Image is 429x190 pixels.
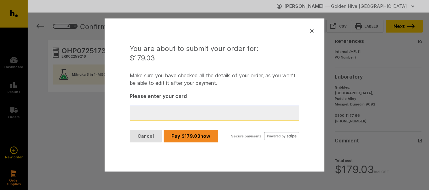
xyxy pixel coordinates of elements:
button: [PERSON_NAME] — Golden Hive [GEOGRAPHIC_DATA] [277,1,416,11]
button: Pay $179.03now [164,130,218,142]
button: Cancel [130,130,162,142]
iframe: Secure card payment input frame [135,110,294,116]
a: Secure payments [231,131,299,141]
h3: You are about to submit your order for: $ 179.03 [130,44,299,64]
div: Please enter your card [130,92,299,100]
p: Make sure you have checked all the details of your order, as you won’t be able to edit it after y... [130,72,299,87]
div: Secure payments [231,132,262,140]
strong: [PERSON_NAME] [284,3,324,9]
span: — Golden Hive [GEOGRAPHIC_DATA] [325,3,407,9]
